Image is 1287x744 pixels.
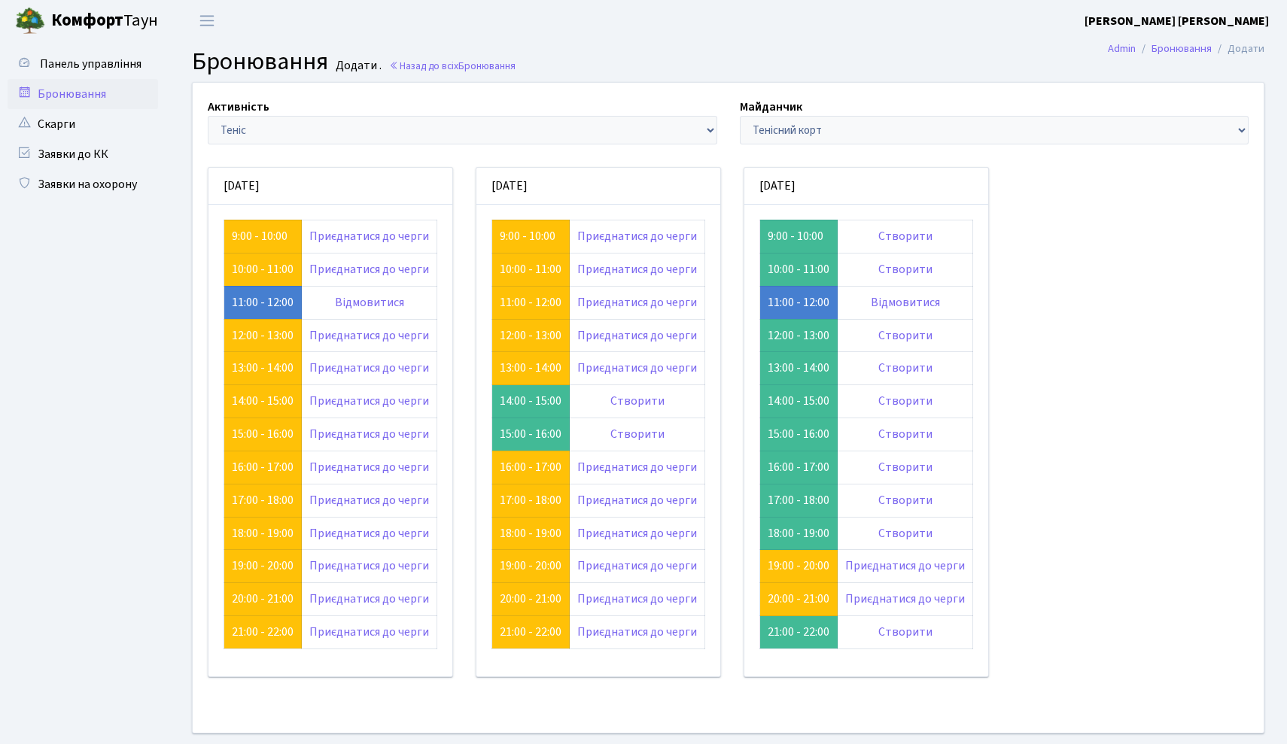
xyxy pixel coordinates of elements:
small: Додати . [333,59,382,73]
a: 12:00 - 13:00 [500,327,561,344]
a: Приєднатися до черги [309,525,429,542]
a: Створити [878,525,933,542]
a: Бронювання [1152,41,1212,56]
a: 14:00 - 15:00 [232,393,294,409]
a: 17:00 - 18:00 [232,492,294,509]
a: Приєднатися до черги [577,557,697,574]
a: Приєднатися до черги [309,360,429,376]
a: Приєднатися до черги [577,261,697,278]
a: Приєднатися до черги [577,459,697,475]
a: 17:00 - 18:00 [500,492,561,509]
label: Майданчик [740,98,802,116]
a: Створити [610,426,665,442]
a: 19:00 - 20:00 [232,557,294,574]
a: Приєднатися до черги [577,360,697,376]
a: Створити [878,624,933,640]
a: 13:00 - 14:00 [232,360,294,376]
td: 10:00 - 11:00 [760,253,838,286]
a: Приєднатися до черги [309,228,429,244]
span: Бронювання [458,59,516,73]
a: Приєднатися до черги [577,624,697,640]
div: [DATE] [744,168,988,205]
a: Admin [1108,41,1136,56]
td: 14:00 - 15:00 [492,385,570,418]
a: 16:00 - 17:00 [232,459,294,475]
a: Відмовитися [335,294,404,311]
a: Приєднатися до черги [577,591,697,607]
a: Створити [878,327,933,344]
button: Переключити навігацію [188,8,226,33]
a: Створити [878,459,933,475]
a: Приєднатися до черги [577,525,697,542]
a: Бронювання [8,79,158,109]
label: Активність [208,98,269,116]
td: 16:00 - 17:00 [760,451,838,484]
a: Заявки до КК [8,139,158,169]
td: 14:00 - 15:00 [760,385,838,418]
a: Приєднатися до черги [309,459,429,475]
a: Створити [878,393,933,409]
td: 18:00 - 19:00 [760,517,838,550]
td: 15:00 - 16:00 [492,418,570,451]
a: 13:00 - 14:00 [500,360,561,376]
a: 19:00 - 20:00 [768,557,829,574]
a: Приєднатися до черги [577,327,697,344]
a: 18:00 - 19:00 [232,525,294,542]
a: Приєднатися до черги [309,492,429,509]
span: Панель управління [40,56,141,72]
a: Приєднатися до черги [845,591,965,607]
a: Приєднатися до черги [309,426,429,442]
a: 9:00 - 10:00 [232,228,288,244]
a: [PERSON_NAME] [PERSON_NAME] [1085,12,1269,30]
td: 21:00 - 22:00 [760,616,838,649]
a: 18:00 - 19:00 [500,525,561,542]
a: Приєднатися до черги [309,393,429,409]
a: Приєднатися до черги [309,591,429,607]
a: 20:00 - 21:00 [232,591,294,607]
a: Створити [878,426,933,442]
a: 21:00 - 22:00 [232,624,294,640]
a: Створити [878,492,933,509]
img: logo.png [15,6,45,36]
div: [DATE] [476,168,720,205]
a: 20:00 - 21:00 [500,591,561,607]
a: 11:00 - 12:00 [232,294,294,311]
a: 15:00 - 16:00 [232,426,294,442]
a: Приєднатися до черги [309,624,429,640]
a: Приєднатися до черги [309,261,429,278]
a: 9:00 - 10:00 [500,228,555,244]
a: Приєднатися до черги [845,557,965,574]
span: Бронювання [192,44,328,79]
td: 15:00 - 16:00 [760,418,838,451]
a: Створити [878,360,933,376]
nav: breadcrumb [1085,33,1287,65]
a: Створити [878,261,933,278]
a: 20:00 - 21:00 [768,591,829,607]
a: 10:00 - 11:00 [232,261,294,278]
li: Додати [1212,41,1264,57]
b: [PERSON_NAME] [PERSON_NAME] [1085,13,1269,29]
a: 10:00 - 11:00 [500,261,561,278]
b: Комфорт [51,8,123,32]
span: Таун [51,8,158,34]
a: 21:00 - 22:00 [500,624,561,640]
a: Приєднатися до черги [309,557,429,574]
a: Скарги [8,109,158,139]
a: 11:00 - 12:00 [768,294,829,311]
a: 11:00 - 12:00 [500,294,561,311]
td: 17:00 - 18:00 [760,484,838,517]
td: 9:00 - 10:00 [760,220,838,253]
a: Приєднатися до черги [309,327,429,344]
a: Відмовитися [871,294,940,311]
a: 16:00 - 17:00 [500,459,561,475]
a: Приєднатися до черги [577,294,697,311]
a: 12:00 - 13:00 [232,327,294,344]
a: Створити [610,393,665,409]
a: Приєднатися до черги [577,492,697,509]
td: 13:00 - 14:00 [760,352,838,385]
a: 19:00 - 20:00 [500,557,561,574]
a: Приєднатися до черги [577,228,697,244]
a: Панель управління [8,49,158,79]
div: [DATE] [208,168,452,205]
a: Створити [878,228,933,244]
